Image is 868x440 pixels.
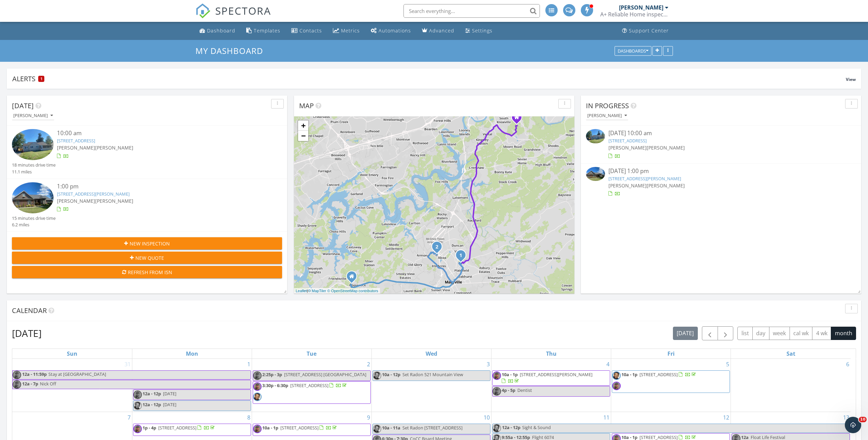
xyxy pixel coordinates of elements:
a: Automations (Advanced) [368,25,414,37]
a: 10a - 1p [STREET_ADDRESS] [262,425,338,431]
span: 3:30p - 6:30p [262,382,288,388]
a: Go to September 1, 2025 [246,359,252,370]
button: cal wk [790,327,813,340]
img: nick_new_pix_2.jpg [253,371,262,380]
a: Leaflet [296,289,307,293]
a: Go to September 10, 2025 [482,412,491,423]
span: 10a - 1p [262,425,278,431]
img: steves_picture.jpg [253,393,262,401]
span: Map [299,101,314,110]
span: [DATE] [163,401,176,408]
span: View [846,76,856,82]
a: [STREET_ADDRESS][PERSON_NAME] [608,175,681,182]
div: 15 minutes drive time [12,215,56,222]
div: Dashboard [207,27,235,34]
span: [STREET_ADDRESS] [158,425,196,431]
span: [PERSON_NAME] [608,144,647,151]
a: 10a - 1p [STREET_ADDRESS][PERSON_NAME] [492,370,610,386]
a: 10a - 1p [STREET_ADDRESS][PERSON_NAME] [502,371,592,384]
span: [STREET_ADDRESS][PERSON_NAME] [520,371,592,378]
a: [STREET_ADDRESS] [608,138,647,144]
div: A+ Reliable Home inspections LLC [600,11,668,18]
td: Go to September 5, 2025 [611,359,731,412]
span: 12a - 12p [143,391,161,397]
div: Metrics [341,27,360,34]
a: 3:30p - 6:30p [STREET_ADDRESS] [262,382,348,388]
img: nick_new_pix_2.jpg [492,387,501,396]
img: steves_picture.jpg [492,424,501,432]
img: nick_new_pix_2.jpg [133,391,142,399]
span: Set Radon [STREET_ADDRESS] [402,425,462,431]
a: 3:30p - 6:30p [STREET_ADDRESS] [253,381,371,404]
a: Go to September 6, 2025 [845,359,851,370]
img: nick_new_pix_2.jpg [492,371,501,380]
span: [PERSON_NAME] [95,144,133,151]
span: [STREET_ADDRESS] [290,382,328,388]
a: [STREET_ADDRESS][PERSON_NAME] [57,191,130,197]
a: Templates [244,25,283,37]
img: 9557642%2Freports%2F2ee11493-17c7-4b33-9120-800b83eff1f4%2Fcover_photos%2FtqVzATwPeSt1c3ojsLcl%2F... [586,167,605,181]
a: Go to September 4, 2025 [605,359,611,370]
i: 1 [459,253,462,258]
a: 10a - 1p [STREET_ADDRESS] [253,424,371,436]
a: My Dashboard [195,45,269,56]
a: Go to September 5, 2025 [725,359,731,370]
img: nick_new_pix_2.jpg [13,371,21,379]
td: Go to September 4, 2025 [491,359,611,412]
span: 10a - 1p [621,371,637,378]
a: 1p - 4p [STREET_ADDRESS] [133,424,251,436]
span: [PERSON_NAME] [647,144,685,151]
button: Next month [718,326,734,340]
span: New Inspection [130,240,170,247]
img: nick_new_pix_2.jpg [13,380,21,389]
div: Automations [379,27,411,34]
a: Zoom in [298,120,308,131]
a: Go to September 3, 2025 [485,359,491,370]
span: 1 [41,76,42,81]
td: Go to September 1, 2025 [132,359,252,412]
button: week [769,327,790,340]
span: Set Radon 521 Mountain View [402,371,463,378]
span: Sight & Sound [522,424,551,430]
span: 12a - 12p [143,401,161,408]
div: 18 minutes drive time [12,162,56,168]
span: 12a - 7p [22,380,39,389]
span: 2:25p - 3p [262,371,282,378]
span: [PERSON_NAME] [647,182,685,189]
a: 1p - 4p [STREET_ADDRESS] [143,425,216,431]
button: Refresh from ISN [12,266,282,278]
span: 10a - 1p [502,371,518,378]
img: nick_new_pix_2.jpg [253,382,262,391]
span: Calendar [12,306,47,315]
span: [PERSON_NAME] [57,198,95,204]
span: 10a - 12p [382,371,400,378]
span: [PERSON_NAME] [57,144,95,151]
div: Alerts [12,74,846,83]
img: nick_new_pix_2.jpg [253,425,262,433]
a: Go to September 13, 2025 [842,412,851,423]
a: 10a - 1p [STREET_ADDRESS] [621,371,697,378]
button: Previous month [702,326,718,340]
span: [DATE] [12,101,34,110]
a: Metrics [330,25,363,37]
a: Wednesday [424,349,439,358]
a: Support Center [619,25,672,37]
img: The Best Home Inspection Software - Spectora [195,3,210,18]
div: Settings [472,27,492,34]
img: 9576735%2Freports%2F01e957bb-f818-4eef-bd10-5b22d77f1522%2Fcover_photos%2FpslrIB2IupaqK2DQXQfi%2F... [586,129,605,143]
td: Go to September 6, 2025 [731,359,851,412]
td: Go to September 2, 2025 [252,359,371,412]
a: Go to September 8, 2025 [246,412,252,423]
img: 9557642%2Freports%2F2ee11493-17c7-4b33-9120-800b83eff1f4%2Fcover_photos%2FtqVzATwPeSt1c3ojsLcl%2F... [12,182,54,213]
span: Stay at [GEOGRAPHIC_DATA] [48,371,106,377]
img: 9576735%2Freports%2F01e957bb-f818-4eef-bd10-5b22d77f1522%2Fcover_photos%2FpslrIB2IupaqK2DQXQfi%2F... [12,129,54,160]
span: [STREET_ADDRESS] [280,425,319,431]
a: Zoom out [298,131,308,141]
a: [STREET_ADDRESS] [57,138,95,144]
button: New Quote [12,252,282,264]
div: 11.1 miles [12,169,56,175]
div: [PERSON_NAME] [587,113,627,118]
div: Refresh from ISN [17,269,277,276]
button: New Inspection [12,237,282,250]
span: New Quote [135,254,164,261]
